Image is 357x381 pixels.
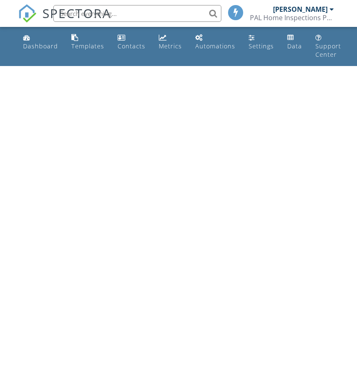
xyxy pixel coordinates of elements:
a: Settings [245,30,277,54]
a: SPECTORA [18,11,111,29]
input: Search everything... [53,5,221,22]
div: Data [287,42,302,50]
a: Templates [68,30,108,54]
div: Metrics [159,42,182,50]
div: PAL Home Inspections PLLC [250,13,334,22]
div: Templates [71,42,104,50]
img: The Best Home Inspection Software - Spectora [18,4,37,23]
a: Dashboard [20,30,61,54]
div: Settings [249,42,274,50]
a: Metrics [155,30,185,54]
div: [PERSON_NAME] [273,5,328,13]
a: Support Center [312,30,344,63]
div: Support Center [315,42,341,58]
a: Contacts [114,30,149,54]
a: Data [284,30,305,54]
div: Automations [195,42,235,50]
div: Dashboard [23,42,58,50]
a: Automations (Basic) [192,30,239,54]
span: SPECTORA [42,4,111,22]
div: Contacts [118,42,145,50]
